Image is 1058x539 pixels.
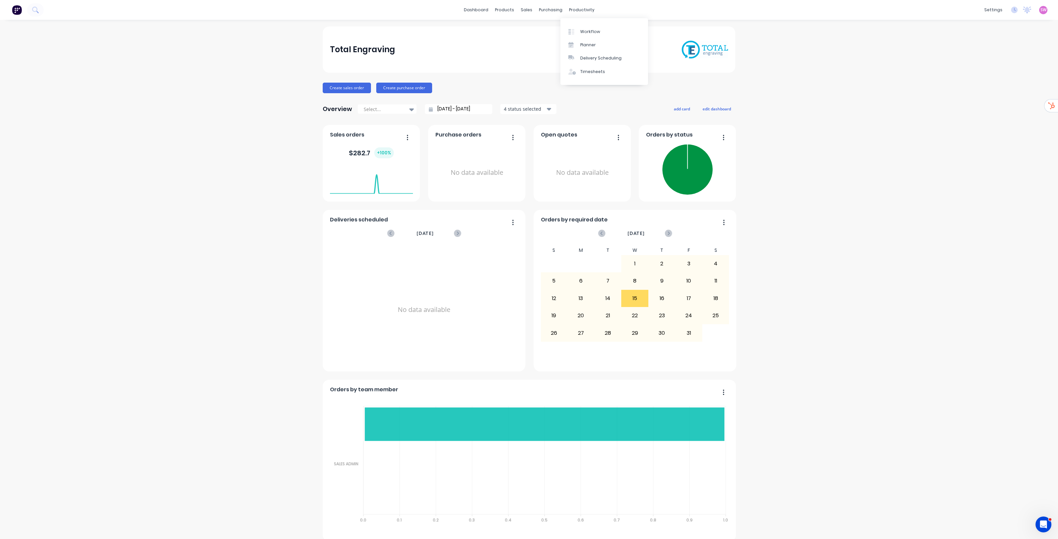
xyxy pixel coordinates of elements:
[560,25,648,38] a: Workflow
[580,69,605,75] div: Timesheets
[505,517,511,523] tspan: 0.4
[560,52,648,65] a: Delivery Scheduling
[566,5,598,15] div: productivity
[330,43,395,56] div: Total Engraving
[580,29,600,35] div: Workflow
[698,104,735,113] button: edit dashboard
[594,246,622,255] div: T
[595,307,621,324] div: 21
[330,386,398,394] span: Orders by team member
[360,517,366,523] tspan: 0.0
[648,246,675,255] div: T
[417,230,434,237] span: [DATE]
[12,5,22,15] img: Factory
[349,147,394,158] div: $ 282.7
[703,273,729,289] div: 11
[650,517,656,523] tspan: 0.8
[622,273,648,289] div: 8
[649,307,675,324] div: 23
[649,290,675,307] div: 16
[536,5,566,15] div: purchasing
[435,131,481,139] span: Purchase orders
[577,517,584,523] tspan: 0.6
[500,104,556,114] button: 4 status selected
[541,325,567,341] div: 26
[723,517,728,523] tspan: 1.0
[1040,7,1046,13] span: SW
[628,230,645,237] span: [DATE]
[1036,517,1051,532] iframe: Intercom live chat
[541,307,567,324] div: 19
[330,131,364,139] span: Sales orders
[595,290,621,307] div: 14
[568,290,594,307] div: 13
[670,104,694,113] button: add card
[675,290,702,307] div: 17
[622,255,648,272] div: 1
[703,290,729,307] div: 18
[323,102,352,116] div: Overview
[432,517,438,523] tspan: 0.2
[649,273,675,289] div: 9
[541,141,624,204] div: No data available
[703,307,729,324] div: 25
[682,41,728,59] img: Total Engraving
[560,38,648,52] a: Planner
[541,290,567,307] div: 12
[580,55,622,61] div: Delivery Scheduling
[541,273,567,289] div: 5
[622,307,648,324] div: 22
[541,216,608,224] span: Orders by required date
[621,246,648,255] div: W
[675,255,702,272] div: 3
[374,147,394,158] div: + 100 %
[580,42,596,48] div: Planner
[504,105,546,112] div: 4 status selected
[568,273,594,289] div: 6
[595,325,621,341] div: 28
[702,246,729,255] div: S
[541,246,568,255] div: S
[703,255,729,272] div: 4
[541,517,548,523] tspan: 0.5
[323,83,371,93] button: Create sales order
[517,5,536,15] div: sales
[649,255,675,272] div: 2
[567,246,594,255] div: M
[469,517,475,523] tspan: 0.3
[675,325,702,341] div: 31
[492,5,517,15] div: products
[435,141,518,204] div: No data available
[334,461,358,467] tspan: SALES ADMIN
[622,325,648,341] div: 29
[675,246,702,255] div: F
[461,5,492,15] a: dashboard
[397,517,402,523] tspan: 0.1
[649,325,675,341] div: 30
[595,273,621,289] div: 7
[675,273,702,289] div: 10
[981,5,1006,15] div: settings
[614,517,620,523] tspan: 0.7
[675,307,702,324] div: 24
[560,65,648,78] a: Timesheets
[568,307,594,324] div: 20
[376,83,432,93] button: Create purchase order
[622,290,648,307] div: 15
[686,517,692,523] tspan: 0.9
[568,325,594,341] div: 27
[330,246,518,374] div: No data available
[541,131,577,139] span: Open quotes
[646,131,693,139] span: Orders by status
